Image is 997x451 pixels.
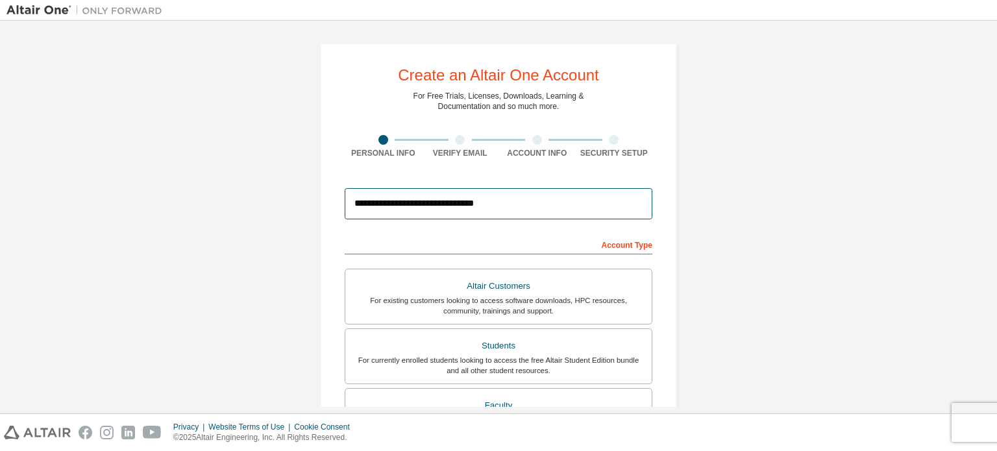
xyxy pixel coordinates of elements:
div: Verify Email [422,148,499,158]
img: facebook.svg [79,426,92,439]
img: altair_logo.svg [4,426,71,439]
div: Faculty [353,396,644,415]
div: For existing customers looking to access software downloads, HPC resources, community, trainings ... [353,295,644,316]
div: Privacy [173,422,208,432]
img: instagram.svg [100,426,114,439]
div: Students [353,337,644,355]
img: linkedin.svg [121,426,135,439]
div: For Free Trials, Licenses, Downloads, Learning & Documentation and so much more. [413,91,584,112]
img: youtube.svg [143,426,162,439]
div: Cookie Consent [294,422,357,432]
div: For currently enrolled students looking to access the free Altair Student Edition bundle and all ... [353,355,644,376]
div: Altair Customers [353,277,644,295]
div: Account Type [345,234,652,254]
div: Security Setup [576,148,653,158]
div: Website Terms of Use [208,422,294,432]
div: Account Info [498,148,576,158]
p: © 2025 Altair Engineering, Inc. All Rights Reserved. [173,432,358,443]
img: Altair One [6,4,169,17]
div: Create an Altair One Account [398,67,599,83]
div: Personal Info [345,148,422,158]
